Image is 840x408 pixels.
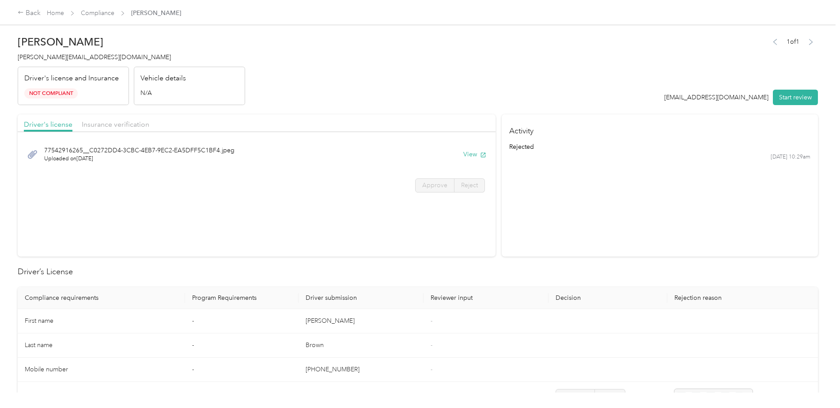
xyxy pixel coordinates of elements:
[563,392,588,400] span: Approve
[299,309,424,333] td: [PERSON_NAME]
[431,392,432,400] span: -
[463,150,486,159] button: View
[140,73,186,84] p: Vehicle details
[773,90,818,105] button: Start review
[664,93,768,102] div: [EMAIL_ADDRESS][DOMAIN_NAME]
[25,366,68,373] span: Mobile number
[18,36,245,48] h2: [PERSON_NAME]
[24,73,119,84] p: Driver's license and Insurance
[82,120,149,128] span: Insurance verification
[299,287,424,309] th: Driver submission
[667,287,818,309] th: Rejection reason
[299,333,424,358] td: Brown
[18,8,41,19] div: Back
[185,333,299,358] td: -
[502,114,818,142] h4: Activity
[791,359,840,408] iframe: Everlance-gr Chat Button Frame
[18,309,185,333] td: First name
[185,358,299,382] td: -
[185,309,299,333] td: -
[44,155,235,163] span: Uploaded on [DATE]
[18,266,818,278] h2: Driver’s License
[509,142,810,151] div: rejected
[25,392,98,400] span: Driver License expiration *
[431,317,432,325] span: -
[431,366,432,373] span: -
[18,53,171,61] span: [PERSON_NAME][EMAIL_ADDRESS][DOMAIN_NAME]
[299,358,424,382] td: [PHONE_NUMBER]
[25,317,53,325] span: First name
[18,358,185,382] td: Mobile number
[131,8,181,18] span: [PERSON_NAME]
[771,153,810,161] time: [DATE] 10:29am
[47,9,64,17] a: Home
[18,333,185,358] td: Last name
[422,181,447,189] span: Approve
[140,88,152,98] span: N/A
[787,37,799,46] span: 1 of 1
[44,146,235,155] span: 77542916265__C0272DD4-3CBC-4EB7-9EC2-EA5DFF5C1BF4.jpeg
[81,9,114,17] a: Compliance
[424,287,549,309] th: Reviewer input
[18,287,185,309] th: Compliance requirements
[24,88,78,98] span: Not Compliant
[461,181,478,189] span: Reject
[549,287,668,309] th: Decision
[185,287,299,309] th: Program Requirements
[25,341,53,349] span: Last name
[24,120,72,128] span: Driver's license
[431,341,432,349] span: -
[602,392,618,400] span: Reject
